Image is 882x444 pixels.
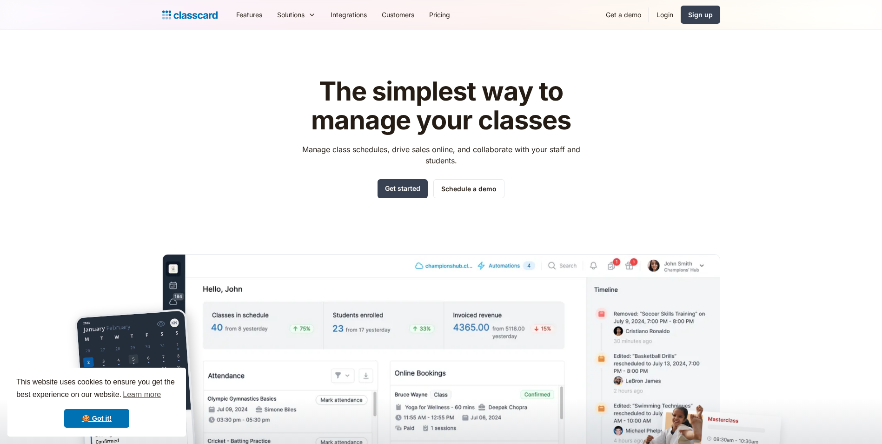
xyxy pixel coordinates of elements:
div: cookieconsent [7,368,186,437]
a: Sign up [681,6,720,24]
div: Solutions [277,10,305,20]
div: Solutions [270,4,323,25]
a: Features [229,4,270,25]
span: This website uses cookies to ensure you get the best experience on our website. [16,377,177,402]
a: dismiss cookie message [64,409,129,428]
a: Get a demo [598,4,649,25]
a: Login [649,4,681,25]
a: learn more about cookies [121,388,162,402]
a: home [162,8,218,21]
a: Integrations [323,4,374,25]
a: Schedule a demo [433,179,504,198]
a: Pricing [422,4,458,25]
a: Customers [374,4,422,25]
div: Sign up [688,10,713,20]
h1: The simplest way to manage your classes [293,77,589,135]
p: Manage class schedules, drive sales online, and collaborate with your staff and students. [293,144,589,166]
a: Get started [378,179,428,198]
